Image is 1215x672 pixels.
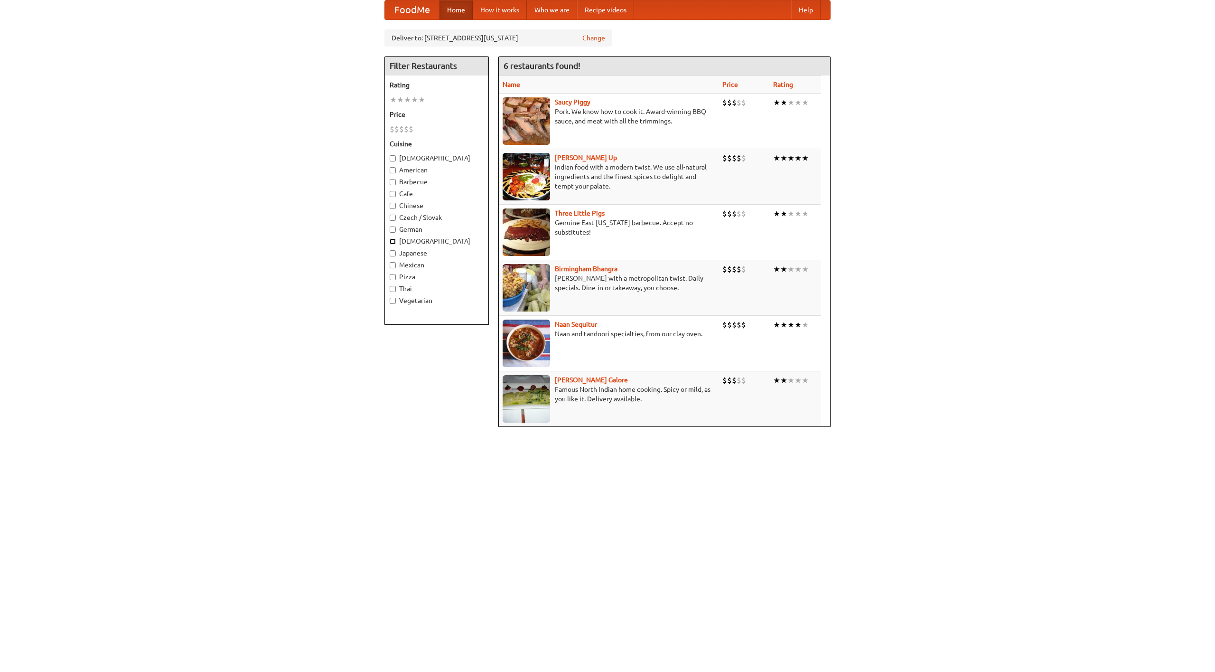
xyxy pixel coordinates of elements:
[555,209,605,217] a: Three Little Pigs
[722,375,727,386] li: $
[741,97,746,108] li: $
[390,124,394,134] li: $
[802,208,809,219] li: ★
[741,264,746,274] li: $
[399,124,404,134] li: $
[385,0,439,19] a: FoodMe
[727,320,732,330] li: $
[794,97,802,108] li: ★
[802,264,809,274] li: ★
[503,107,715,126] p: Pork. We know how to cook it. Award-winning BBQ sauce, and meat with all the trimmings.
[390,296,484,305] label: Vegetarian
[722,264,727,274] li: $
[780,97,787,108] li: ★
[503,375,550,423] img: currygalore.jpg
[390,284,484,293] label: Thai
[390,177,484,187] label: Barbecue
[503,208,550,256] img: littlepigs.jpg
[418,95,425,105] li: ★
[741,320,746,330] li: $
[555,376,628,384] a: [PERSON_NAME] Galore
[385,57,488,76] h4: Filter Restaurants
[773,208,780,219] li: ★
[732,153,737,163] li: $
[802,375,809,386] li: ★
[555,265,617,273] a: Birmingham Bhangra
[802,320,809,330] li: ★
[411,95,418,105] li: ★
[727,153,732,163] li: $
[390,139,484,149] h5: Cuisine
[773,81,793,88] a: Rating
[397,95,404,105] li: ★
[732,320,737,330] li: $
[727,264,732,274] li: $
[390,238,396,245] input: [DEMOGRAPHIC_DATA]
[390,165,484,175] label: American
[787,153,794,163] li: ★
[503,264,550,312] img: bhangra.jpg
[390,237,484,246] label: [DEMOGRAPHIC_DATA]
[390,155,396,161] input: [DEMOGRAPHIC_DATA]
[773,97,780,108] li: ★
[773,320,780,330] li: ★
[390,248,484,258] label: Japanese
[555,98,590,106] a: Saucy Piggy
[722,208,727,219] li: $
[390,179,396,185] input: Barbecue
[722,97,727,108] li: $
[527,0,577,19] a: Who we are
[390,260,484,270] label: Mexican
[503,320,550,367] img: naansequitur.jpg
[773,375,780,386] li: ★
[787,97,794,108] li: ★
[503,274,715,293] p: [PERSON_NAME] with a metropolitan twist. Daily specials. Dine-in or takeaway, you choose.
[390,153,484,163] label: [DEMOGRAPHIC_DATA]
[555,321,597,328] b: Naan Sequitur
[727,375,732,386] li: $
[503,162,715,191] p: Indian food with a modern twist. We use all-natural ingredients and the finest spices to delight ...
[503,97,550,145] img: saucy.jpg
[727,208,732,219] li: $
[390,191,396,197] input: Cafe
[503,153,550,200] img: curryup.jpg
[390,225,484,234] label: German
[390,262,396,268] input: Mexican
[504,61,580,70] ng-pluralize: 6 restaurants found!
[404,124,409,134] li: $
[390,203,396,209] input: Chinese
[555,154,617,161] b: [PERSON_NAME] Up
[390,272,484,282] label: Pizza
[732,208,737,219] li: $
[473,0,527,19] a: How it works
[741,208,746,219] li: $
[787,208,794,219] li: ★
[503,385,715,404] p: Famous North Indian home cooking. Spicy or mild, as you like it. Delivery available.
[503,218,715,237] p: Genuine East [US_STATE] barbecue. Accept no substitutes!
[780,153,787,163] li: ★
[794,264,802,274] li: ★
[794,153,802,163] li: ★
[390,201,484,210] label: Chinese
[727,97,732,108] li: $
[390,286,396,292] input: Thai
[732,375,737,386] li: $
[787,264,794,274] li: ★
[390,189,484,199] label: Cafe
[722,153,727,163] li: $
[582,33,605,43] a: Change
[737,208,741,219] li: $
[741,153,746,163] li: $
[780,208,787,219] li: ★
[390,167,396,173] input: American
[409,124,413,134] li: $
[780,375,787,386] li: ★
[390,250,396,256] input: Japanese
[794,320,802,330] li: ★
[503,81,520,88] a: Name
[794,208,802,219] li: ★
